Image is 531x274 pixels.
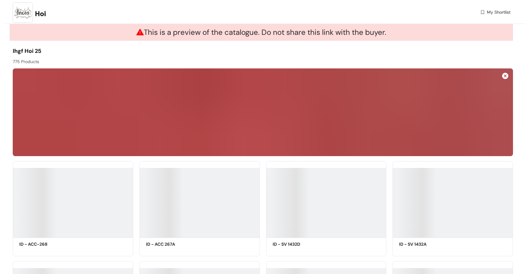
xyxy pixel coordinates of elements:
[273,241,325,248] h5: ID - SV 1432D
[13,2,33,23] img: Buyer Portal
[487,9,511,16] span: My Shortlist
[480,9,485,16] img: wishlist
[35,8,46,19] span: Hoi
[19,241,72,248] h5: ID - ACC-268
[13,47,41,55] span: Ihgf Hoi 25
[399,241,452,248] h5: ID - SV 1432A
[136,27,386,37] span: This is a preview of the catalogue. Do not share this link with the buyer.
[13,68,513,156] img: d3e4b721-1a08-44f8-8b72-089c134c9d27
[502,73,508,79] img: Close
[146,241,199,248] h5: ID - ACC 267A
[13,55,263,65] div: 775 Products
[136,28,144,36] span: warning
